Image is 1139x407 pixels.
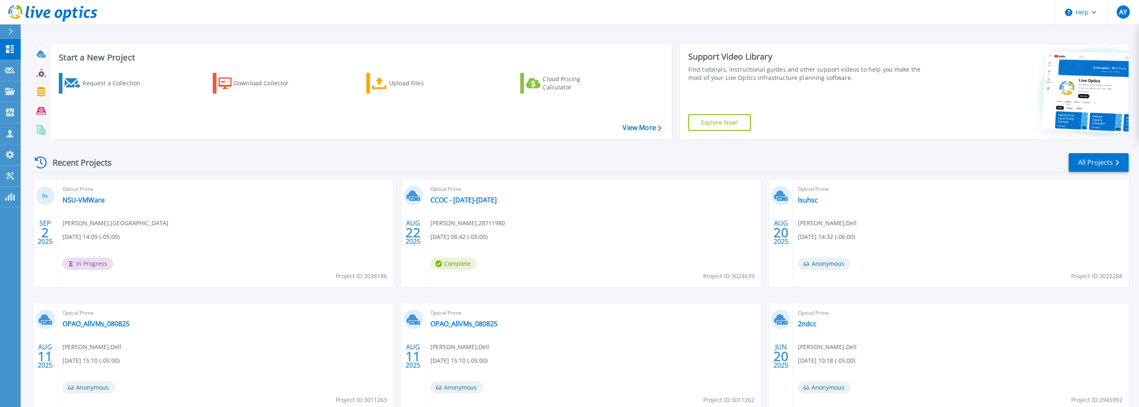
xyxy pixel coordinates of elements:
[798,232,855,241] span: [DATE] 14:32 (-06:00)
[430,356,488,365] span: [DATE] 15:10 (-05:00)
[1071,395,1122,405] span: Project ID: 2945992
[798,381,851,394] span: Anonymous
[405,341,421,371] div: AUG 2025
[37,341,53,371] div: AUG 2025
[45,194,48,198] span: %
[773,341,789,371] div: JUN 2025
[798,356,855,365] span: [DATE] 10:18 (-05:00)
[62,196,105,204] a: NSU-VMWare
[59,73,151,94] a: Request a Collection
[406,229,421,236] span: 22
[62,308,388,318] span: Optical Prime
[62,258,113,270] span: In Progress
[430,381,483,394] span: Anonymous
[59,53,661,62] h3: Start a New Project
[406,353,421,360] span: 11
[798,308,1124,318] span: Optical Prime
[62,320,130,328] a: OPAO_AllVMs_080825
[703,395,755,405] span: Project ID: 3011262
[430,258,477,270] span: Complete
[798,219,857,228] span: [PERSON_NAME] , Dell
[430,196,497,204] a: CCOC - [DATE]-[DATE]
[366,73,459,94] a: Upload Files
[62,185,388,194] span: Optical Prime
[520,73,613,94] a: Cloud Pricing Calculator
[405,217,421,248] div: AUG 2025
[62,232,120,241] span: [DATE] 14:09 (-05:00)
[798,258,851,270] span: Anonymous
[430,232,488,241] span: [DATE] 08:42 (-05:00)
[62,342,121,352] span: [PERSON_NAME] , Dell
[430,219,505,228] span: [PERSON_NAME] , 28711980
[38,353,53,360] span: 11
[389,75,455,92] div: Upload Files
[41,229,49,236] span: 2
[430,320,497,328] a: OPAO_AllVMs_080825
[703,272,755,281] span: Project ID: 3024639
[430,308,756,318] span: Optical Prime
[62,356,120,365] span: [DATE] 15:10 (-05:00)
[32,152,123,173] div: Recent Projects
[1071,272,1122,281] span: Project ID: 3022288
[1069,153,1129,172] a: All Projects
[62,381,115,394] span: Anonymous
[622,124,661,132] a: View More
[1119,9,1127,15] span: AY
[774,229,788,236] span: 20
[798,196,818,204] a: lsuhsc
[798,185,1124,194] span: Optical Prime
[430,185,756,194] span: Optical Prime
[336,395,387,405] span: Project ID: 3011263
[36,191,55,201] h3: 0
[773,217,789,248] div: AUG 2025
[543,75,609,92] div: Cloud Pricing Calculator
[82,75,149,92] div: Request a Collection
[688,51,921,62] div: Support Video Library
[798,342,857,352] span: [PERSON_NAME] , Dell
[688,114,751,131] a: Explore Now!
[234,75,300,92] div: Download Collector
[774,353,788,360] span: 20
[430,342,489,352] span: [PERSON_NAME] , Dell
[336,272,387,281] span: Project ID: 3038186
[37,217,53,248] div: SEP 2025
[798,320,817,328] a: 2ndcc
[688,65,921,82] div: Find tutorials, instructional guides and other support videos to help you make the most of your L...
[213,73,305,94] a: Download Collector
[62,219,168,228] span: [PERSON_NAME] , [GEOGRAPHIC_DATA]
